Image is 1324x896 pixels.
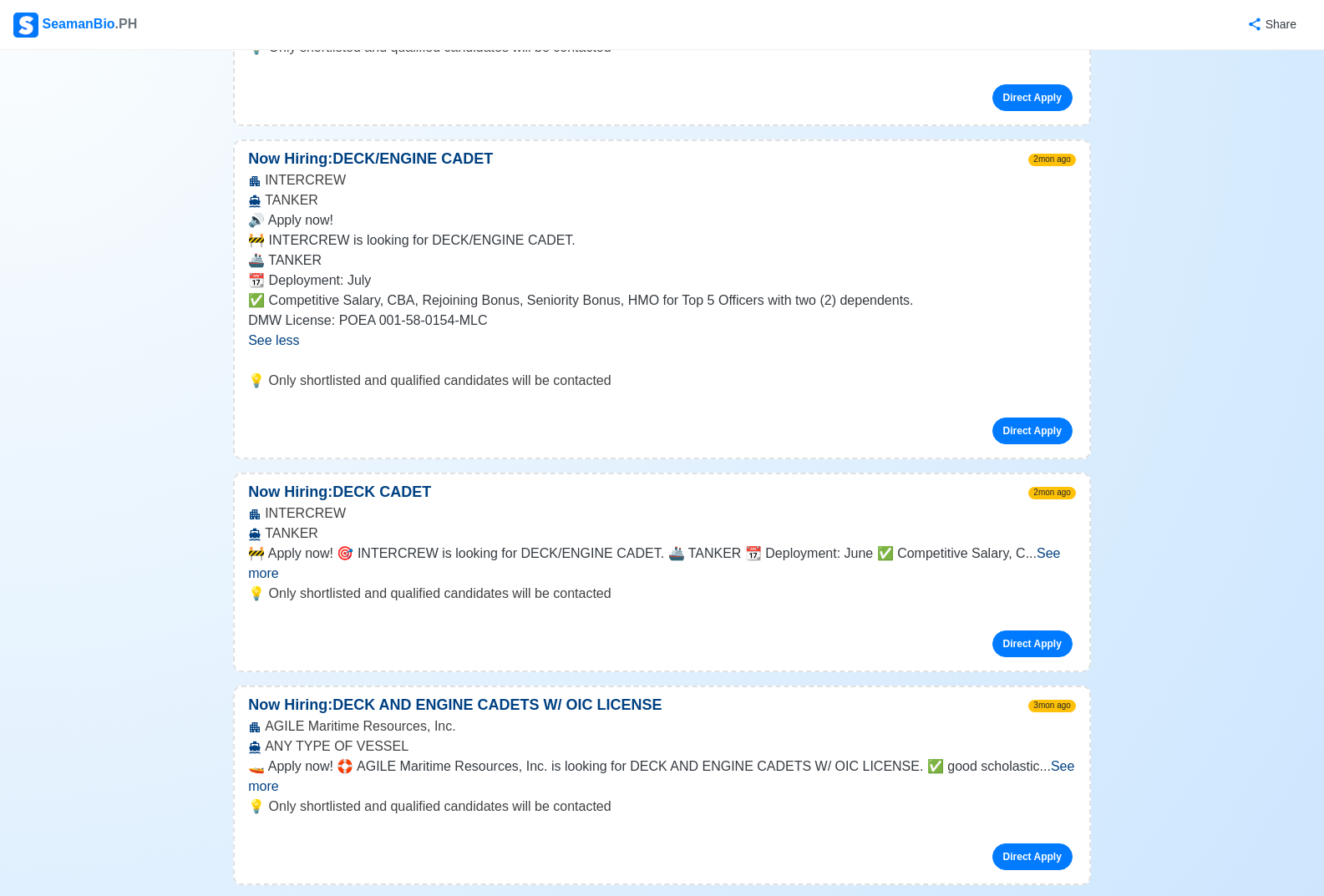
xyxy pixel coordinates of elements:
[248,271,1076,291] p: 📆 Deployment: July
[235,694,675,716] p: Now Hiring: DECK AND ENGINE CADETS W/ OIC LICENSE
[992,84,1073,111] a: Direct Apply
[248,230,1076,251] p: 🚧 INTERCREW is looking for DECK/ENGINE CADET.
[235,148,506,170] p: Now Hiring: DECK/ENGINE CADET
[248,251,1076,271] p: 🚢 TANKER
[248,584,1076,604] p: 💡 Only shortlisted and qualified candidates will be contacted
[248,210,1076,230] p: 🔊 Apply now!
[115,17,138,31] span: .PH
[248,797,1076,817] p: 💡 Only shortlisted and qualified candidates will be contacted
[235,716,1089,757] div: AGILE Maritime Resources, Inc. ANY TYPE OF VESSEL
[235,170,1089,210] div: INTERCREW TANKER
[13,13,38,38] img: Logo
[248,546,1025,560] span: 🚧 Apply now! 🎯 INTERCREW is looking for DECK/ENGINE CADET. 🚢 TANKER 📆 Deployment: June ✅ Competit...
[248,291,1076,311] p: ✅ Competitive Salary, CBA, Rejoining Bonus, Seniority Bonus, HMO for Top 5 Officers with two (2) ...
[1028,487,1075,499] span: 2mon ago
[992,418,1073,444] a: Direct Apply
[248,333,299,347] span: See less
[248,759,1039,773] span: 🚤 Apply now! 🛟 AGILE Maritime Resources, Inc. is looking for DECK AND ENGINE CADETS W/ OIC LICENS...
[1230,8,1311,41] button: Share
[992,630,1073,657] a: Direct Apply
[13,13,137,38] div: SeamanBio
[1028,154,1075,166] span: 2mon ago
[235,481,444,504] p: Now Hiring: DECK CADET
[248,311,1076,331] p: DMW License: POEA 001-58-0154-MLC
[992,843,1073,870] a: Direct Apply
[248,371,1076,391] p: 💡 Only shortlisted and qualified candidates will be contacted
[1028,700,1075,712] span: 3mon ago
[235,504,1089,544] div: INTERCREW TANKER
